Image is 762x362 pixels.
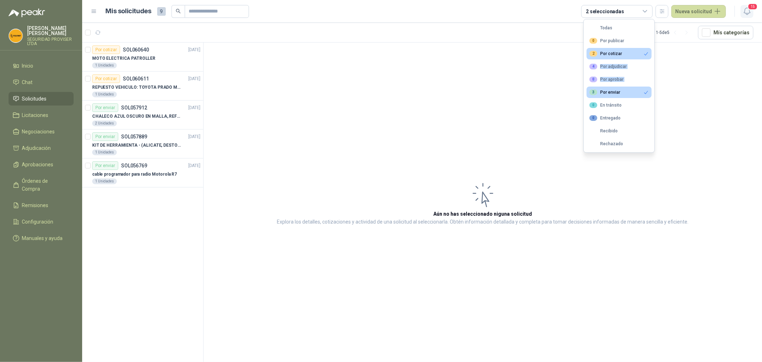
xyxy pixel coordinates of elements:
[22,234,63,242] span: Manuales y ayuda
[22,161,54,168] span: Aprobaciones
[741,5,753,18] button: 15
[176,9,181,14] span: search
[157,7,166,16] span: 9
[587,138,652,150] button: Rechazado
[188,47,200,53] p: [DATE]
[589,64,597,69] div: 4
[9,9,45,17] img: Logo peakr
[22,218,54,226] span: Configuración
[82,72,203,101] a: Por cotizarSOL060611[DATE] REPUESTO VEHICULO: TOYOTA PRADO MODELO 2013, CILINDRAJE 29821 Unidades
[589,51,597,57] div: 2
[9,141,74,155] a: Adjudicación
[9,75,74,89] a: Chat
[748,3,758,10] span: 15
[92,74,120,83] div: Por cotizar
[9,158,74,171] a: Aprobaciones
[121,105,147,110] p: SOL057912
[92,45,120,54] div: Por cotizar
[671,5,726,18] button: Nueva solicitud
[587,87,652,98] button: 3Por enviar
[22,177,67,193] span: Órdenes de Compra
[82,43,203,72] a: Por cotizarSOL060640[DATE] MOTO ELECTRICA PATROLLER1 Unidades
[589,64,627,69] div: Por adjudicar
[123,47,149,52] p: SOL060640
[92,113,181,120] p: CHALECO AZUL OSCURO EN MALLA, REFLECTIVO
[92,178,117,184] div: 1 Unidades
[589,89,597,95] div: 3
[434,210,532,218] h3: Aún no has seleccionado niguna solicitud
[188,162,200,169] p: [DATE]
[587,22,652,34] button: Todas
[656,27,692,38] div: 1 - 5 de 5
[92,63,117,68] div: 1 Unidades
[589,115,621,121] div: Entregado
[92,142,181,149] p: KIT DE HERRAMIENTA - (ALICATE, DESTORNILLADOR,LLAVE DE EXPANSION, CRUCETA,LLAVE FIJA)
[92,55,155,62] p: MOTO ELECTRICA PATROLLER
[589,102,622,108] div: En tránsito
[22,62,34,70] span: Inicio
[92,132,118,141] div: Por enviar
[9,231,74,245] a: Manuales y ayuda
[589,128,618,133] div: Recibido
[587,112,652,124] button: 0Entregado
[589,77,597,82] div: 0
[589,77,623,82] div: Por aprobar
[589,89,620,95] div: Por enviar
[188,75,200,82] p: [DATE]
[587,61,652,72] button: 4Por adjudicar
[92,84,181,91] p: REPUESTO VEHICULO: TOYOTA PRADO MODELO 2013, CILINDRAJE 2982
[27,26,74,36] p: [PERSON_NAME] [PERSON_NAME]
[92,150,117,155] div: 1 Unidades
[22,144,51,152] span: Adjudicación
[22,78,33,86] span: Chat
[587,74,652,85] button: 0Por aprobar
[589,102,597,108] div: 0
[82,158,203,187] a: Por enviarSOL056769[DATE] cable programador para radio Motorola R71 Unidades
[9,108,74,122] a: Licitaciones
[92,161,118,170] div: Por enviar
[82,129,203,158] a: Por enviarSOL057889[DATE] KIT DE HERRAMIENTA - (ALICATE, DESTORNILLADOR,LLAVE DE EXPANSION, CRUCE...
[27,37,74,46] p: SEGURIDAD PROVISER LTDA
[82,101,203,129] a: Por enviarSOL057912[DATE] CHALECO AZUL OSCURO EN MALLA, REFLECTIVO2 Unidades
[586,8,624,15] div: 2 seleccionadas
[92,92,117,97] div: 1 Unidades
[22,201,49,209] span: Remisiones
[106,6,151,16] h1: Mis solicitudes
[188,104,200,111] p: [DATE]
[589,51,622,57] div: Por cotizar
[9,125,74,138] a: Negociaciones
[587,35,652,47] button: 0Por publicar
[92,103,118,112] div: Por enviar
[9,59,74,73] a: Inicio
[188,133,200,140] p: [DATE]
[22,95,47,103] span: Solicitudes
[92,171,177,178] p: cable programador para radio Motorola R7
[123,76,149,81] p: SOL060611
[9,199,74,212] a: Remisiones
[587,99,652,111] button: 0En tránsito
[277,218,689,226] p: Explora los detalles, cotizaciones y actividad de una solicitud al seleccionarla. Obtén informaci...
[22,111,49,119] span: Licitaciones
[9,174,74,196] a: Órdenes de Compra
[587,125,652,137] button: Recibido
[589,38,624,44] div: Por publicar
[589,25,612,30] div: Todas
[121,134,147,139] p: SOL057889
[589,38,597,44] div: 0
[9,29,23,43] img: Company Logo
[121,163,147,168] p: SOL056769
[9,92,74,106] a: Solicitudes
[589,115,597,121] div: 0
[92,121,117,126] div: 2 Unidades
[589,141,623,146] div: Rechazado
[22,128,55,136] span: Negociaciones
[9,215,74,229] a: Configuración
[587,48,652,59] button: 2Por cotizar
[698,26,753,39] button: Mís categorías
